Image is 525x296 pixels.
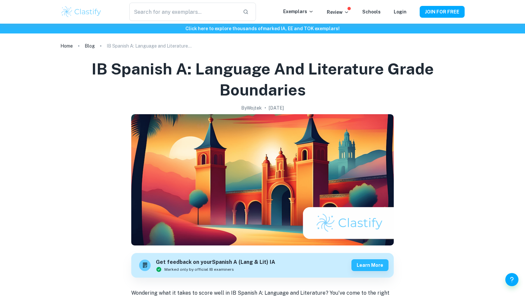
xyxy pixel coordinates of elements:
button: Help and Feedback [505,273,518,286]
button: Learn more [351,259,388,271]
p: Exemplars [283,8,314,15]
a: Schools [362,9,381,14]
a: Home [60,41,73,51]
p: • [264,104,266,112]
button: JOIN FOR FREE [420,6,465,18]
p: IB Spanish A: Language and Literature Grade Boundaries [107,42,192,50]
h1: IB Spanish A: Language and Literature Grade Boundaries [68,58,457,100]
a: Get feedback on yourSpanish A (Lang & Lit) IAMarked only by official IB examinersLearn more [131,253,394,278]
img: IB Spanish A: Language and Literature Grade Boundaries cover image [131,114,394,245]
a: Blog [85,41,95,51]
img: Clastify logo [60,5,102,18]
h2: [DATE] [269,104,284,112]
p: Review [327,9,349,16]
span: Marked only by official IB examiners [164,266,234,272]
input: Search for any exemplars... [129,3,238,21]
h6: Get feedback on your Spanish A (Lang & Lit) IA [156,258,275,266]
h2: By Wojtek [241,104,262,112]
h6: Click here to explore thousands of marked IA, EE and TOK exemplars ! [1,25,524,32]
a: Login [394,9,407,14]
